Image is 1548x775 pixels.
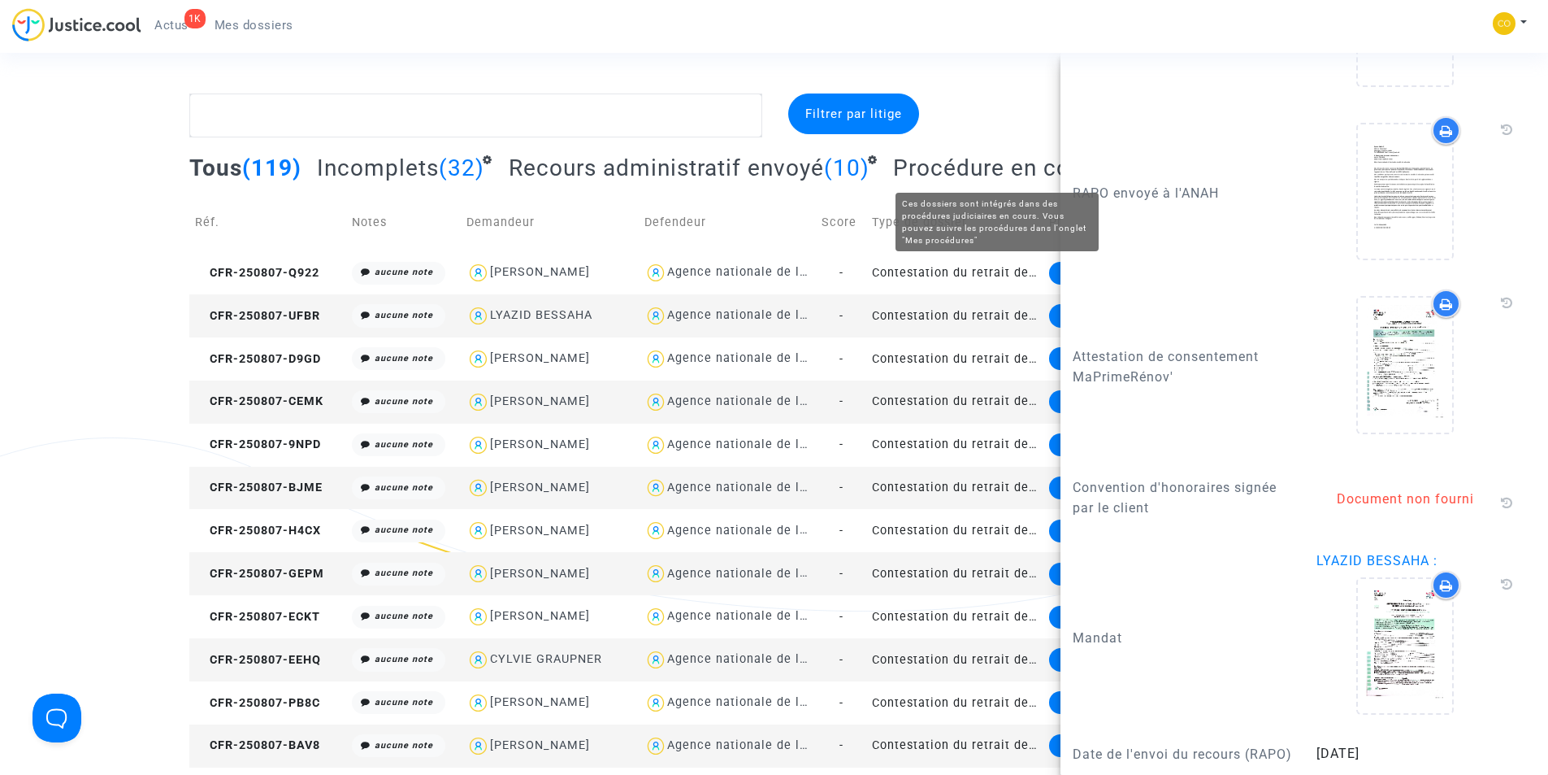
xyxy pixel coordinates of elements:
img: icon-user.svg [644,648,668,672]
span: LYAZID BESSAHA : [1316,553,1437,568]
a: Mes dossiers [202,13,306,37]
td: Phase [1043,194,1199,251]
td: Contestation du retrait de [PERSON_NAME] par l'ANAH (mandataire) [866,638,1043,681]
p: RAPO envoyé à l'ANAH [1073,183,1292,203]
span: - [839,610,843,624]
p: Convention d'honoraires signée par le client [1073,477,1292,518]
div: [PERSON_NAME] [490,481,590,494]
div: Agence nationale de l'habitat [667,609,846,623]
img: icon-user.svg [466,477,490,500]
span: (10) [824,155,869,181]
img: jc-logo.svg [12,8,141,41]
span: - [839,524,843,538]
i: aucune note [375,396,433,407]
img: icon-user.svg [644,347,668,371]
span: Recours administratif envoyé [509,155,824,181]
td: Contestation du retrait de [PERSON_NAME] par l'ANAH (mandataire) [866,595,1043,638]
span: CFR-250807-ECKT [195,610,320,624]
img: icon-user.svg [466,390,490,414]
span: - [839,266,843,280]
span: [DATE] [1316,746,1359,761]
div: [PERSON_NAME] [490,394,590,408]
img: icon-user.svg [644,390,668,414]
span: (119) [242,155,301,181]
i: aucune note [375,353,433,364]
img: icon-user.svg [466,605,490,629]
i: aucune note [375,439,433,450]
i: aucune note [375,267,433,277]
img: icon-user.svg [644,519,668,542]
span: CFR-250807-H4CX [195,524,321,538]
td: Contestation du retrait de [PERSON_NAME] par l'ANAH (mandataire) [866,725,1043,768]
span: CFR-250807-UFBR [195,309,320,323]
div: Mise en demeure [1049,563,1156,586]
p: Attestation de consentement MaPrimeRénov' [1073,346,1292,387]
div: [PERSON_NAME] [490,609,590,623]
td: Notes [346,194,461,251]
div: Recours administratif [1049,691,1180,714]
div: [PERSON_NAME] [490,351,590,365]
span: Filtrer par litige [805,107,902,121]
div: [PERSON_NAME] [490,567,590,581]
td: Defendeur [639,194,816,251]
img: icon-user.svg [644,433,668,457]
p: Mandat [1073,628,1292,648]
div: [PERSON_NAME] [490,695,590,709]
img: icon-user.svg [644,562,668,586]
td: Réf. [189,194,346,251]
i: aucune note [375,611,433,621]
div: Document non fourni [1316,490,1520,509]
img: icon-user.svg [644,691,668,715]
span: CFR-250807-9NPD [195,438,321,451]
img: icon-user.svg [466,519,490,542]
img: icon-user.svg [466,347,490,371]
div: Agence nationale de l'habitat [667,265,846,279]
div: Mise en demeure [1049,433,1156,456]
span: - [839,481,843,494]
i: aucune note [375,310,433,320]
div: Agence nationale de l'habitat [667,524,846,538]
span: CFR-250807-Q922 [195,266,319,280]
div: Mise en demeure [1049,734,1156,757]
td: Contestation du retrait de [PERSON_NAME] par l'ANAH (mandataire) [866,681,1043,725]
i: aucune note [375,654,433,664]
img: icon-user.svg [466,433,490,457]
span: Incomplets [317,155,439,181]
span: Tous [189,155,242,181]
div: [PERSON_NAME] [490,524,590,538]
div: 1K [184,9,206,28]
i: aucune note [375,525,433,535]
div: Agence nationale de l'habitat [667,481,846,494]
div: Mise en demeure [1049,347,1156,370]
td: Contestation du retrait de [PERSON_NAME] par l'ANAH (mandataire) [866,552,1043,595]
span: CFR-250807-PB8C [195,696,320,710]
div: Agence nationale de l'habitat [667,394,846,408]
td: Contestation du retrait de [PERSON_NAME] par l'ANAH (mandataire) [866,381,1043,424]
td: Contestation du retrait de [PERSON_NAME] par l'ANAH (mandataire) [866,251,1043,294]
img: icon-user.svg [644,605,668,629]
span: (32) [439,155,484,181]
iframe: Help Scout Beacon - Open [33,694,81,742]
span: Actus [154,18,189,33]
i: aucune note [375,740,433,751]
div: Agence nationale de l'habitat [667,738,846,752]
span: CFR-250807-GEPM [195,567,324,581]
td: Contestation du retrait de [PERSON_NAME] par l'ANAH (mandataire) [866,294,1043,337]
span: CFR-250807-CEMK [195,394,323,408]
div: Mise en demeure [1049,648,1156,671]
div: Recours administratif [1049,262,1180,285]
i: aucune note [375,482,433,493]
span: Procédure en cours [893,155,1104,181]
div: Agence nationale de l'habitat [667,695,846,709]
span: - [839,696,843,710]
span: - [839,394,843,408]
td: Type de dossier [866,194,1043,251]
div: Mise en demeure [1049,606,1156,629]
td: Contestation du retrait de [PERSON_NAME] par l'ANAH (mandataire) [866,337,1043,381]
div: [PERSON_NAME] [490,738,590,752]
span: - [839,438,843,451]
span: CFR-250807-D9GD [195,352,321,366]
i: aucune note [375,697,433,708]
td: Demandeur [461,194,638,251]
img: icon-user.svg [466,648,490,672]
